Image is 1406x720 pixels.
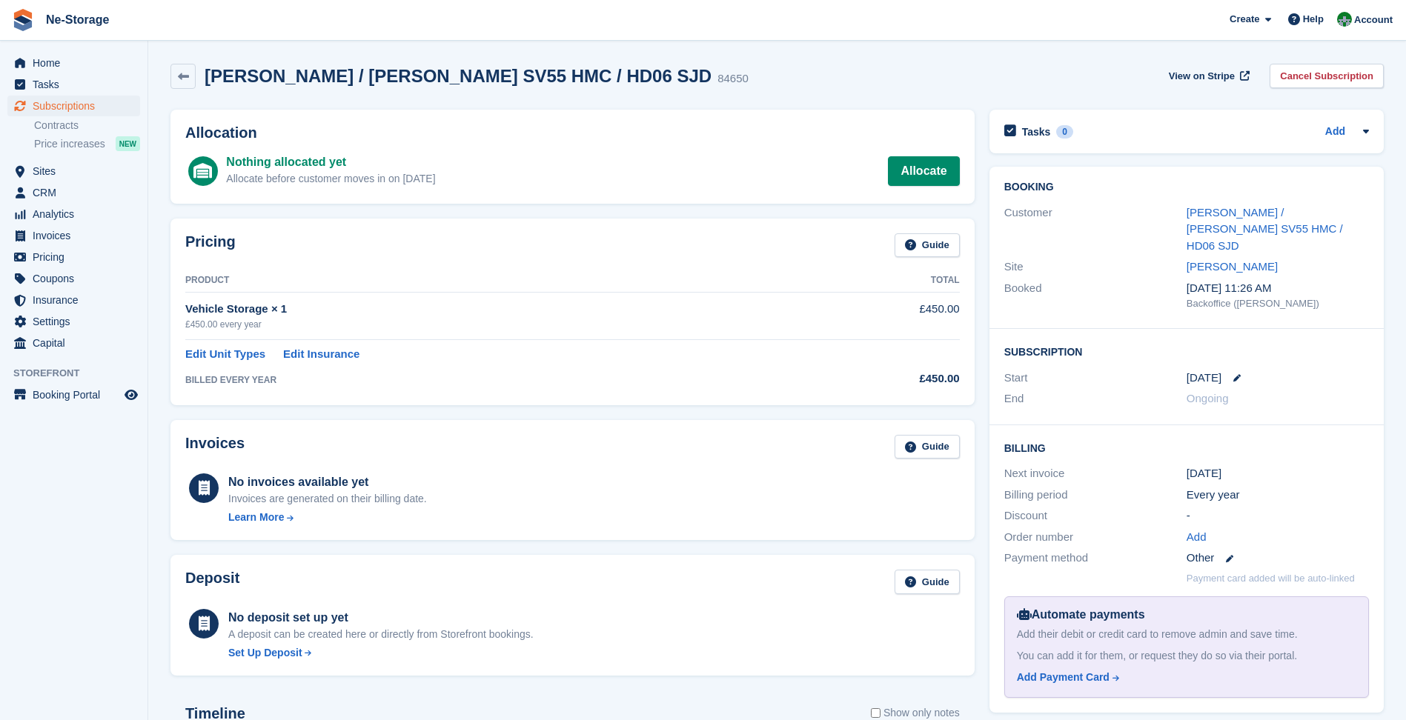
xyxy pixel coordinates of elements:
[1187,206,1343,252] a: [PERSON_NAME] / [PERSON_NAME] SV55 HMC / HD06 SJD
[1004,204,1187,255] div: Customer
[7,311,140,332] a: menu
[228,609,534,627] div: No deposit set up yet
[7,204,140,224] a: menu
[185,124,960,141] h2: Allocation
[226,153,435,171] div: Nothing allocated yet
[34,136,140,152] a: Price increases NEW
[815,269,960,293] th: Total
[815,293,960,339] td: £450.00
[1187,260,1278,273] a: [PERSON_NAME]
[7,96,140,116] a: menu
[33,384,122,405] span: Booking Portal
[185,301,815,318] div: Vehicle Storage × 1
[815,370,960,387] div: £450.00
[1187,392,1229,404] span: Ongoing
[12,9,34,31] img: stora-icon-8386f47178a22dfd0bd8f6a31ec36ba5ce8667c1dd55bd0f319d3a0aa187defe.svg
[1325,124,1345,141] a: Add
[1169,69,1235,84] span: View on Stripe
[228,645,302,661] div: Set Up Deposit
[1004,280,1187,311] div: Booked
[1187,507,1369,524] div: -
[33,225,122,246] span: Invoices
[1004,550,1187,567] div: Payment method
[1022,125,1051,139] h2: Tasks
[1187,280,1369,297] div: [DATE] 11:26 AM
[1017,670,1110,685] div: Add Payment Card
[185,373,815,387] div: BILLED EVERY YEAR
[33,333,122,353] span: Capital
[33,247,122,267] span: Pricing
[13,366,147,381] span: Storefront
[1187,550,1369,567] div: Other
[228,627,534,642] p: A deposit can be created here or directly from Storefront bookings.
[7,53,140,73] a: menu
[33,268,122,289] span: Coupons
[895,435,960,459] a: Guide
[228,473,427,491] div: No invoices available yet
[1056,125,1073,139] div: 0
[33,290,122,310] span: Insurance
[228,491,427,507] div: Invoices are generated on their billing date.
[34,137,105,151] span: Price increases
[33,204,122,224] span: Analytics
[1187,370,1221,387] time: 2025-09-04 00:00:00 UTC
[1187,529,1207,546] a: Add
[1004,507,1187,524] div: Discount
[185,570,239,594] h2: Deposit
[205,66,712,86] h2: [PERSON_NAME] / [PERSON_NAME] SV55 HMC / HD06 SJD
[1163,64,1253,88] a: View on Stripe
[1004,440,1369,455] h2: Billing
[1187,465,1369,482] div: [DATE]
[1187,487,1369,504] div: Every year
[33,161,122,181] span: Sites
[1303,12,1324,27] span: Help
[1004,529,1187,546] div: Order number
[7,384,140,405] a: menu
[7,225,140,246] a: menu
[7,290,140,310] a: menu
[1004,344,1369,359] h2: Subscription
[228,645,534,661] a: Set Up Deposit
[1004,259,1187,276] div: Site
[40,7,115,32] a: Ne-Storage
[33,96,122,116] span: Subscriptions
[185,269,815,293] th: Product
[116,136,140,151] div: NEW
[1017,670,1350,685] a: Add Payment Card
[228,510,284,525] div: Learn More
[1187,571,1355,586] p: Payment card added will be auto-linked
[1187,296,1369,311] div: Backoffice ([PERSON_NAME])
[185,318,815,331] div: £450.00 every year
[1004,465,1187,482] div: Next invoice
[717,70,749,87] div: 84650
[7,268,140,289] a: menu
[7,74,140,95] a: menu
[1017,627,1356,642] div: Add their debit or credit card to remove admin and save time.
[34,119,140,133] a: Contracts
[33,74,122,95] span: Tasks
[1004,181,1369,193] h2: Booking
[33,53,122,73] span: Home
[7,161,140,181] a: menu
[888,156,959,186] a: Allocate
[895,233,960,258] a: Guide
[185,346,265,363] a: Edit Unit Types
[33,311,122,332] span: Settings
[1337,12,1352,27] img: Charlotte Nesbitt
[1230,12,1259,27] span: Create
[185,435,245,459] h2: Invoices
[895,570,960,594] a: Guide
[122,386,140,404] a: Preview store
[228,510,427,525] a: Learn More
[1004,370,1187,387] div: Start
[1004,487,1187,504] div: Billing period
[226,171,435,187] div: Allocate before customer moves in on [DATE]
[1004,390,1187,407] div: End
[7,182,140,203] a: menu
[1270,64,1384,88] a: Cancel Subscription
[33,182,122,203] span: CRM
[1354,13,1393,27] span: Account
[7,333,140,353] a: menu
[283,346,359,363] a: Edit Insurance
[1017,606,1356,624] div: Automate payments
